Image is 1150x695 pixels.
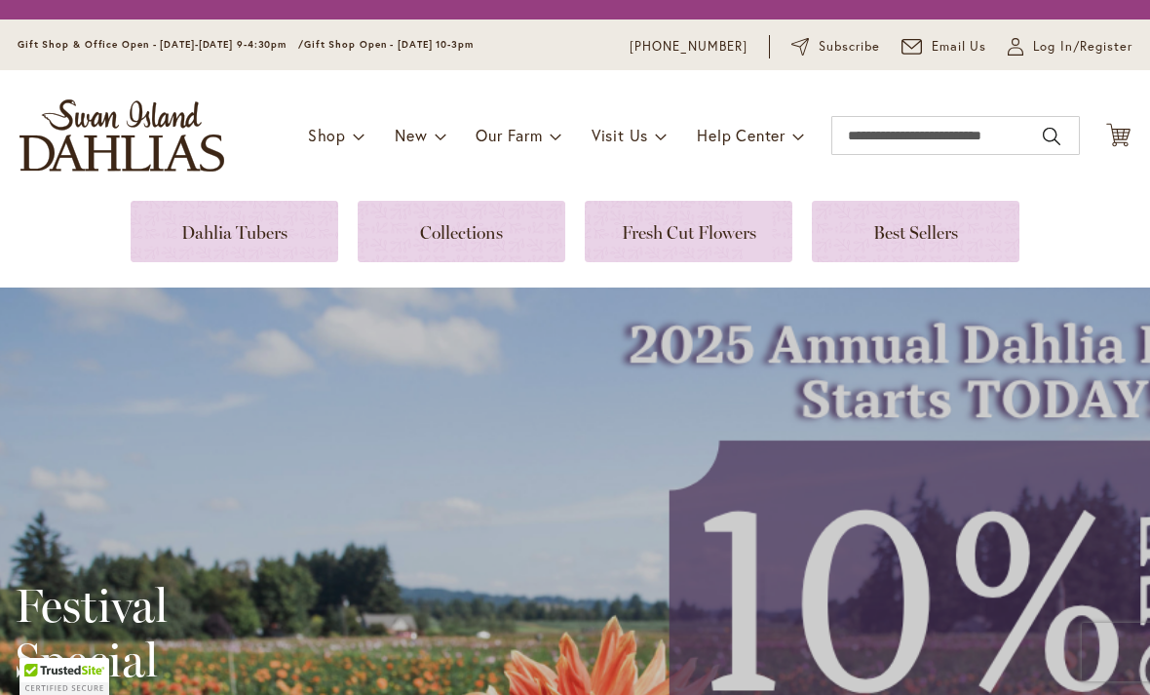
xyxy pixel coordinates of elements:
span: Subscribe [819,37,880,57]
span: Visit Us [592,125,648,145]
a: Email Us [901,37,987,57]
span: Gift Shop & Office Open - [DATE]-[DATE] 9-4:30pm / [18,38,304,51]
a: Subscribe [791,37,880,57]
span: New [395,125,427,145]
a: Log In/Register [1008,37,1132,57]
a: [PHONE_NUMBER] [630,37,747,57]
button: Search [1043,121,1060,152]
span: Log In/Register [1033,37,1132,57]
span: Email Us [932,37,987,57]
span: Gift Shop Open - [DATE] 10-3pm [304,38,474,51]
h2: Festival Special [15,578,520,687]
span: Shop [308,125,346,145]
span: Help Center [697,125,786,145]
span: Our Farm [476,125,542,145]
a: store logo [19,99,224,172]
